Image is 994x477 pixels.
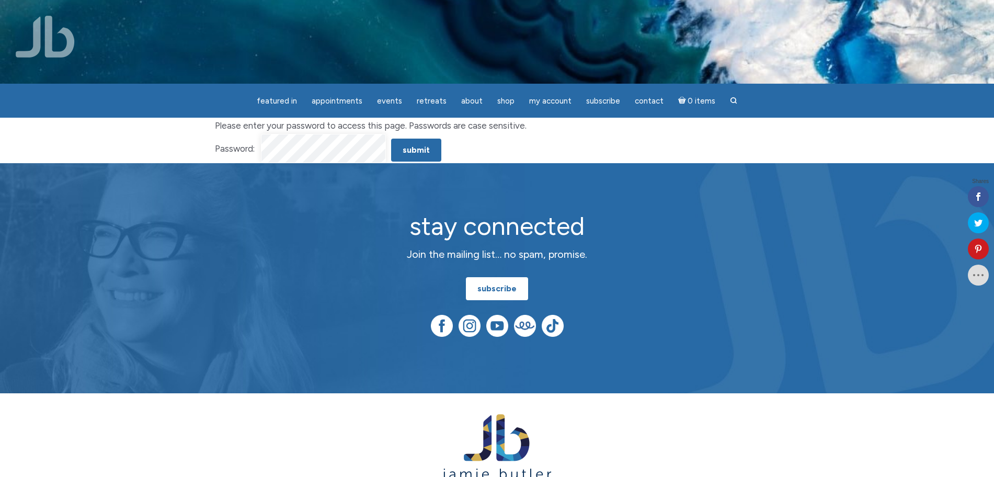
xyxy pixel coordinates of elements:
[305,91,369,111] a: Appointments
[629,91,670,111] a: Contact
[312,212,683,240] h2: stay connected
[250,91,303,111] a: featured in
[257,96,297,106] span: featured in
[417,96,447,106] span: Retreats
[497,96,515,106] span: Shop
[542,315,564,337] img: TikTok
[215,118,780,163] form: Please enter your password to access this page. Passwords are case sensitive.
[410,91,453,111] a: Retreats
[486,315,508,337] img: YouTube
[466,277,528,300] a: subscribe
[215,141,255,157] label: Password:
[455,91,489,111] a: About
[459,315,481,337] img: Instagram
[391,139,441,162] input: Submit
[371,91,408,111] a: Events
[586,96,620,106] span: Subscribe
[672,90,722,111] a: Cart0 items
[461,96,483,106] span: About
[431,315,453,337] img: Facebook
[491,91,521,111] a: Shop
[972,179,989,184] span: Shares
[678,96,688,106] i: Cart
[523,91,578,111] a: My Account
[529,96,572,106] span: My Account
[514,315,536,337] img: Teespring
[16,16,75,58] img: Jamie Butler. The Everyday Medium
[580,91,626,111] a: Subscribe
[377,96,402,106] span: Events
[312,96,362,106] span: Appointments
[688,97,715,105] span: 0 items
[312,246,683,263] p: Join the mailing list… no spam, promise.
[635,96,664,106] span: Contact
